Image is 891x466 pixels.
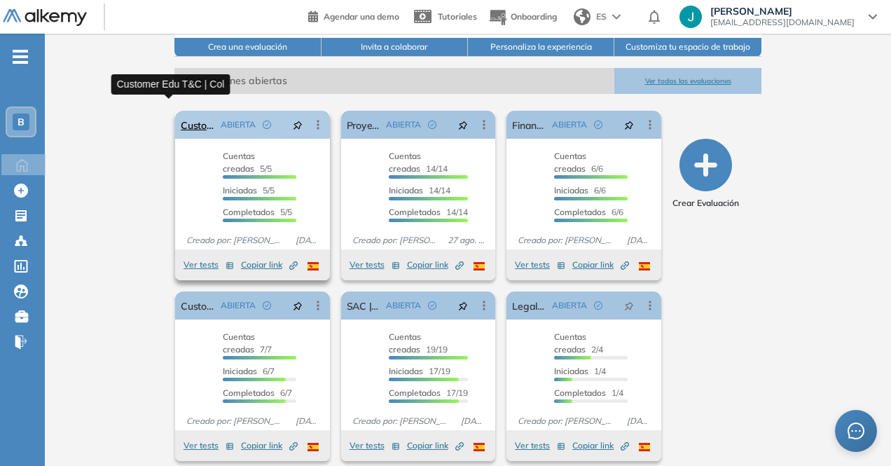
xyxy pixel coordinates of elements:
img: ESP [639,443,650,451]
span: 14/14 [389,207,468,217]
span: 6/6 [554,151,603,174]
span: Copiar link [407,439,464,452]
button: Ver tests [350,437,400,454]
span: check-circle [594,121,602,129]
span: Cuentas creadas [389,331,421,355]
span: Tutoriales [438,11,477,22]
span: 5/5 [223,151,272,174]
span: Iniciadas [223,185,257,196]
span: 2/4 [554,331,603,355]
span: [PERSON_NAME] [710,6,855,17]
button: Onboarding [488,2,557,32]
span: 27 ago. 2025 [442,234,490,247]
span: ABIERTA [221,118,256,131]
span: Cuentas creadas [223,331,255,355]
a: Customer Edu T&C | Col [181,111,215,139]
span: Cuentas creadas [223,151,255,174]
button: Ver tests [515,256,565,273]
span: Agendar una demo [324,11,399,22]
span: [DATE] [621,234,656,247]
span: check-circle [428,301,436,310]
span: 6/7 [223,366,275,376]
span: Evaluaciones abiertas [174,68,614,94]
span: 14/14 [389,185,450,196]
span: 14/14 [389,151,448,174]
span: Copiar link [407,259,464,271]
span: Cuentas creadas [554,331,586,355]
span: pushpin [458,119,468,130]
button: Customiza tu espacio de trabajo [614,38,761,57]
button: Personaliza la experiencia [468,38,614,57]
span: check-circle [594,301,602,310]
span: ABIERTA [221,299,256,312]
span: Copiar link [572,439,629,452]
a: Customer Happiness | [GEOGRAPHIC_DATA] [181,292,215,320]
button: Copiar link [241,437,298,454]
span: Creado por: [PERSON_NAME] [181,234,289,247]
span: Copiar link [241,259,298,271]
button: Ver tests [184,437,234,454]
img: Logo [3,9,87,27]
span: 6/7 [223,388,292,398]
span: Cuentas creadas [389,151,421,174]
button: Copiar link [407,437,464,454]
span: Copiar link [572,259,629,271]
button: Copiar link [572,437,629,454]
span: 19/19 [389,331,448,355]
span: pushpin [624,119,634,130]
a: Legal | CORP [512,292,546,320]
span: Iniciadas [389,185,423,196]
span: 6/6 [554,207,623,217]
span: Completados [223,388,275,398]
span: ABIERTA [552,118,587,131]
a: Finance Analyst | Col [512,111,546,139]
span: Copiar link [241,439,298,452]
button: Crear Evaluación [672,139,739,210]
span: 17/19 [389,366,450,376]
span: pushpin [293,119,303,130]
span: Completados [554,388,606,398]
span: [DATE] [290,234,324,247]
button: Invita a colaborar [322,38,468,57]
a: Agendar una demo [308,7,399,24]
span: 17/19 [389,388,468,398]
img: world [574,8,590,25]
span: Completados [554,207,606,217]
span: Iniciadas [554,366,588,376]
span: 5/5 [223,207,292,217]
button: pushpin [448,294,478,317]
img: ESP [308,262,319,270]
button: pushpin [614,294,644,317]
img: ESP [308,443,319,451]
span: pushpin [624,300,634,311]
span: Completados [389,207,441,217]
span: check-circle [428,121,436,129]
span: Onboarding [511,11,557,22]
button: Copiar link [572,256,629,273]
span: ES [596,11,607,23]
span: 6/6 [554,185,606,196]
span: check-circle [263,301,271,310]
span: [EMAIL_ADDRESS][DOMAIN_NAME] [710,17,855,28]
span: ABIERTA [386,118,421,131]
div: Customer Edu T&C | Col [111,74,230,95]
span: 1/4 [554,388,623,398]
span: pushpin [293,300,303,311]
span: ABIERTA [552,299,587,312]
span: Iniciadas [223,366,257,376]
span: [DATE] [621,415,656,427]
span: 7/7 [223,331,272,355]
span: Completados [389,388,441,398]
span: Creado por: [PERSON_NAME] [181,415,289,427]
button: pushpin [282,294,313,317]
span: 5/5 [223,185,275,196]
button: Copiar link [241,256,298,273]
button: Copiar link [407,256,464,273]
span: 1/4 [554,366,606,376]
span: check-circle [263,121,271,129]
span: Creado por: [PERSON_NAME] [347,415,455,427]
a: SAC | [GEOGRAPHIC_DATA] [347,292,381,320]
span: pushpin [458,300,468,311]
span: message [848,423,864,439]
span: Crear Evaluación [672,197,739,210]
